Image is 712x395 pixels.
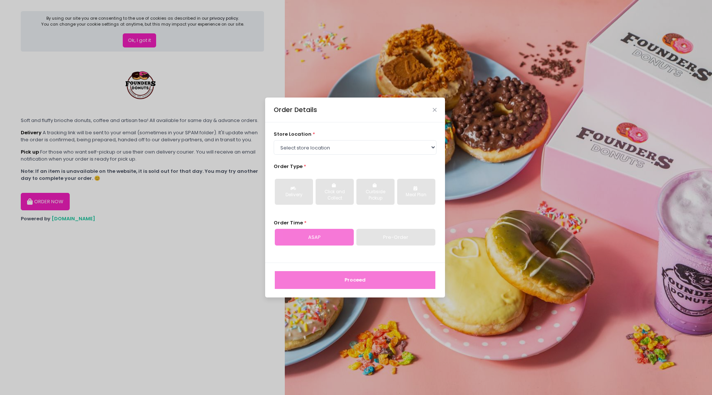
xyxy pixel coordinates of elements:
button: Meal Plan [397,179,435,205]
span: store location [274,131,311,138]
div: Delivery [280,192,308,198]
button: Close [433,108,436,112]
div: Order Details [274,105,317,115]
button: Click and Collect [316,179,354,205]
button: Proceed [275,271,435,289]
button: Curbside Pickup [356,179,395,205]
span: Order Time [274,219,303,226]
div: Meal Plan [402,192,430,198]
div: Click and Collect [321,189,349,202]
span: Order Type [274,163,303,170]
div: Curbside Pickup [362,189,389,202]
button: Delivery [275,179,313,205]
